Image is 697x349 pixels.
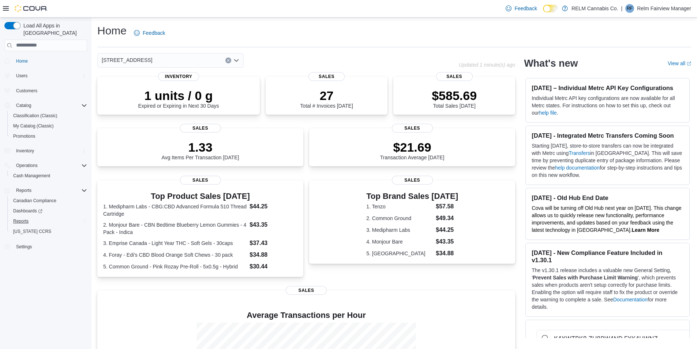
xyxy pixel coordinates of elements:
[539,110,557,116] a: help file
[13,101,34,110] button: Catalog
[13,229,51,234] span: [US_STATE] CCRS
[1,146,90,156] button: Inventory
[7,206,90,216] a: Dashboards
[10,132,87,141] span: Promotions
[103,311,509,320] h4: Average Transactions per Hour
[10,196,87,205] span: Canadian Compliance
[103,203,247,218] dt: 1. Medipharm Labs - CBG:CBD Advanced Formula 510 Thread Cartridge
[180,124,221,133] span: Sales
[532,84,683,92] h3: [DATE] – Individual Metrc API Key Configurations
[308,72,345,81] span: Sales
[13,242,87,251] span: Settings
[162,140,239,160] div: Avg Items Per Transaction [DATE]
[103,240,247,247] dt: 3. Emprise Canada - Light Year THC - Soft Gels - 30caps
[543,5,558,12] input: Dark Mode
[131,26,168,40] a: Feedback
[16,88,37,94] span: Customers
[10,122,57,130] a: My Catalog (Classic)
[625,4,634,13] div: Relm Fairview Manager
[366,250,433,257] dt: 5. [GEOGRAPHIC_DATA]
[300,88,353,103] p: 27
[103,251,247,259] dt: 4. Foray - Edi's CBD Blood Orange Soft Chews - 30 pack
[13,113,57,119] span: Classification (Classic)
[103,221,247,236] dt: 2. Monjour Bare - CBN Bedtime Blueberry Lemon Gummies - 4 Pack - Indica
[7,111,90,121] button: Classification (Classic)
[13,86,40,95] a: Customers
[16,163,38,168] span: Operations
[10,217,87,226] span: Reports
[13,71,30,80] button: Users
[300,88,353,109] div: Total # Invoices [DATE]
[687,62,691,66] svg: External link
[366,238,433,245] dt: 4. Monjour Bare
[627,4,633,13] span: RF
[524,57,578,69] h2: What's new
[102,56,152,64] span: [STREET_ADDRESS]
[532,267,683,311] p: The v1.30.1 release includes a valuable new General Setting, ' ', which prevents sales when produ...
[13,186,34,195] button: Reports
[10,171,53,180] a: Cash Management
[13,198,56,204] span: Canadian Compliance
[7,121,90,131] button: My Catalog (Classic)
[13,208,42,214] span: Dashboards
[7,226,90,237] button: [US_STATE] CCRS
[13,133,35,139] span: Promotions
[432,88,477,109] div: Total Sales [DATE]
[16,244,32,250] span: Settings
[459,62,515,68] p: Updated 1 minute(s) ago
[1,100,90,111] button: Catalog
[392,124,433,133] span: Sales
[97,23,127,38] h1: Home
[233,57,239,63] button: Open list of options
[16,188,31,193] span: Reports
[436,226,458,234] dd: $44.25
[532,142,683,179] p: Starting [DATE], store-to-store transfers can now be integrated with Metrc using in [GEOGRAPHIC_D...
[7,196,90,206] button: Canadian Compliance
[380,140,445,155] p: $21.69
[503,1,540,16] a: Feedback
[532,194,683,201] h3: [DATE] - Old Hub End Date
[10,196,59,205] a: Canadian Compliance
[432,88,477,103] p: $585.69
[10,111,87,120] span: Classification (Classic)
[138,88,219,109] div: Expired or Expiring in Next 30 Days
[16,73,27,79] span: Users
[13,218,29,224] span: Reports
[143,29,165,37] span: Feedback
[250,239,297,248] dd: $37.43
[621,4,623,13] p: |
[4,53,87,271] nav: Complex example
[103,192,297,201] h3: Top Product Sales [DATE]
[13,86,87,95] span: Customers
[180,176,221,185] span: Sales
[10,122,87,130] span: My Catalog (Classic)
[13,146,37,155] button: Inventory
[392,176,433,185] span: Sales
[286,286,327,295] span: Sales
[632,227,659,233] a: Learn More
[250,220,297,229] dd: $43.35
[366,192,458,201] h3: Top Brand Sales [DATE]
[436,202,458,211] dd: $57.58
[10,207,87,215] span: Dashboards
[10,227,54,236] a: [US_STATE] CCRS
[1,241,90,252] button: Settings
[514,5,537,12] span: Feedback
[1,85,90,96] button: Customers
[533,275,638,281] strong: Prevent Sales with Purchase Limit Warning
[13,242,35,251] a: Settings
[532,132,683,139] h3: [DATE] - Integrated Metrc Transfers Coming Soon
[668,60,691,66] a: View allExternal link
[532,205,681,233] span: Cova will be turning off Old Hub next year on [DATE]. This change allows us to quickly release ne...
[15,5,48,12] img: Cova
[436,249,458,258] dd: $34.88
[555,165,600,171] a: help documentation
[13,161,41,170] button: Operations
[532,249,683,264] h3: [DATE] - New Compliance Feature Included in v1.30.1
[13,161,87,170] span: Operations
[13,146,87,155] span: Inventory
[613,297,648,302] a: Documentation
[10,171,87,180] span: Cash Management
[10,111,60,120] a: Classification (Classic)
